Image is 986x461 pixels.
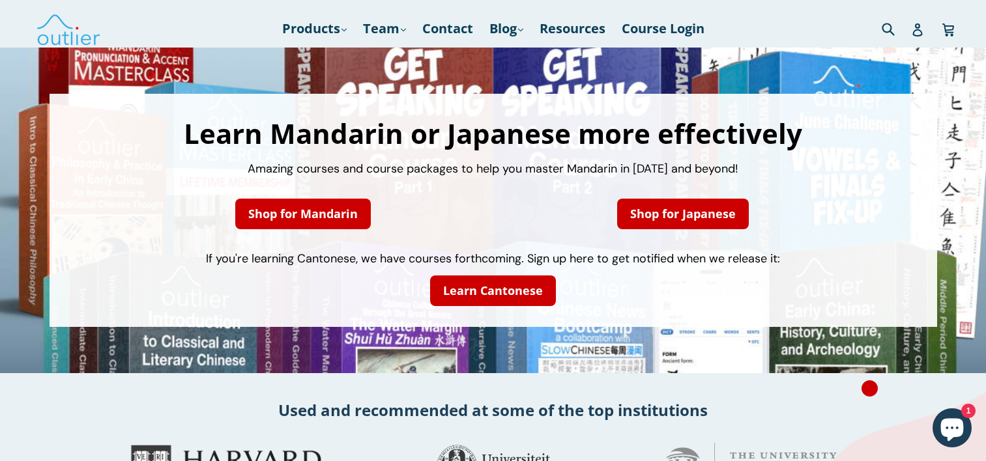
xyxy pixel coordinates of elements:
[929,408,976,451] inbox-online-store-chat: Shopify online store chat
[533,17,612,40] a: Resources
[356,17,413,40] a: Team
[430,275,556,306] a: Learn Cantonese
[276,17,353,40] a: Products
[235,199,371,229] a: Shop for Mandarin
[206,251,780,266] span: If you're learning Cantonese, we have courses forthcoming. Sign up here to get notified when we r...
[63,120,924,147] h1: Learn Mandarin or Japanese more effectively
[416,17,480,40] a: Contact
[878,15,914,42] input: Search
[36,10,101,48] img: Outlier Linguistics
[615,17,711,40] a: Course Login
[483,17,530,40] a: Blog
[248,161,738,176] span: Amazing courses and course packages to help you master Mandarin in [DATE] and beyond!
[617,199,749,229] a: Shop for Japanese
